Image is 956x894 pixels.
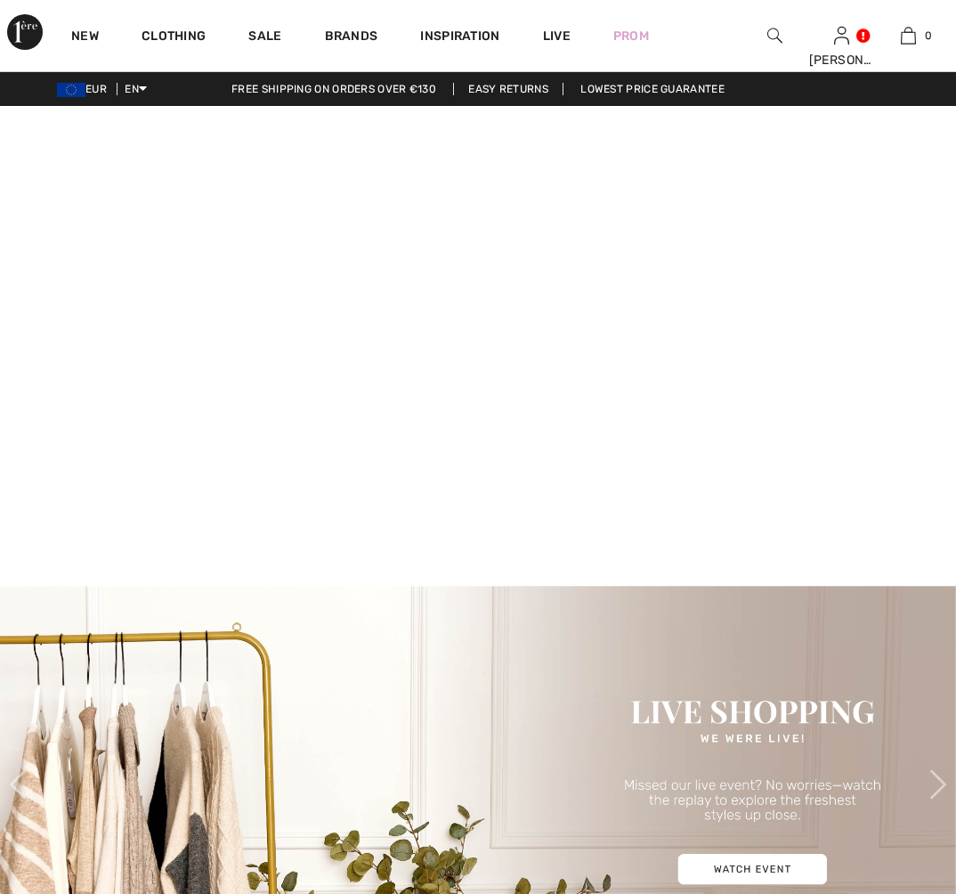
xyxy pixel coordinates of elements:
a: Free shipping on orders over €130 [217,83,450,95]
span: EUR [57,83,114,95]
span: EN [125,83,147,95]
div: [PERSON_NAME] [809,51,874,69]
img: Euro [57,83,85,97]
a: Prom [613,27,649,45]
img: search the website [767,25,782,46]
a: Clothing [142,28,206,47]
a: Lowest Price Guarantee [566,83,739,95]
img: 1ère Avenue [7,14,43,50]
a: Brands [325,28,378,47]
a: New [71,28,99,47]
a: 0 [876,25,941,46]
img: My Info [834,25,849,46]
span: Inspiration [420,28,499,47]
a: Easy Returns [453,83,563,95]
a: Sale [248,28,281,47]
a: Sign In [834,27,849,44]
span: 0 [925,28,932,44]
a: Live [543,27,571,45]
img: My Bag [901,25,916,46]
